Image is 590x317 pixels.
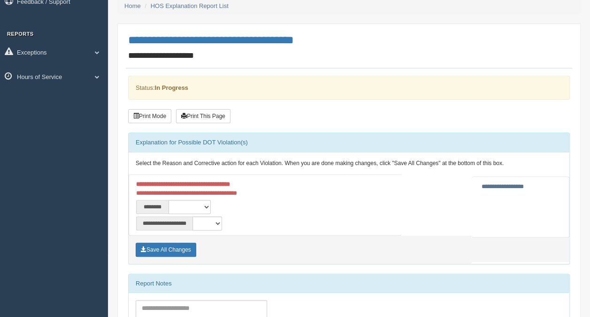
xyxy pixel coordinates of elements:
[176,109,230,123] button: Print This Page
[129,152,569,175] div: Select the Reason and Corrective action for each Violation. When you are done making changes, cli...
[154,84,188,91] strong: In Progress
[128,76,570,100] div: Status:
[129,274,569,293] div: Report Notes
[136,243,196,257] button: Save
[151,2,229,9] a: HOS Explanation Report List
[129,133,569,152] div: Explanation for Possible DOT Violation(s)
[128,109,171,123] button: Print Mode
[124,2,141,9] a: Home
